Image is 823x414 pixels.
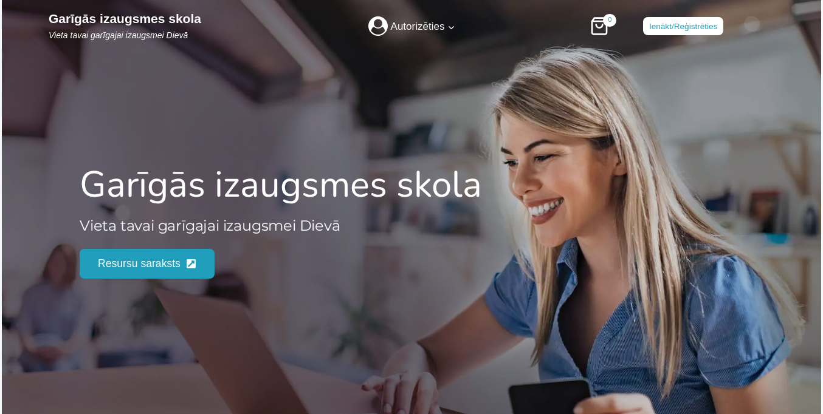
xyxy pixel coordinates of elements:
a: Autorizēties [368,10,455,42]
a: Iepirkšanās ratiņi [587,14,619,38]
a: Ienākt/Reģistrēties [643,17,723,35]
p: Vieta tavai garīgajai izaugsmei Dievā [49,30,201,42]
a: Resursu saraksts [80,249,215,278]
span: Resursu saraksts [98,255,181,272]
h2: Garīgās izaugsmes skola [80,163,743,206]
nav: Account Menu [368,10,455,42]
span: Autorizēties [388,18,445,35]
span: Expand child menu [447,22,455,31]
h3: Vieta tavai garīgajai izaugsmei Dievā [80,215,743,237]
img: Russian [740,16,764,32]
a: Garīgās izaugsmes skolaVieta tavai garīgajai izaugsmei Dievā [49,11,201,42]
span: 0 [603,14,616,27]
p: Garīgās izaugsmes skola [49,11,201,26]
